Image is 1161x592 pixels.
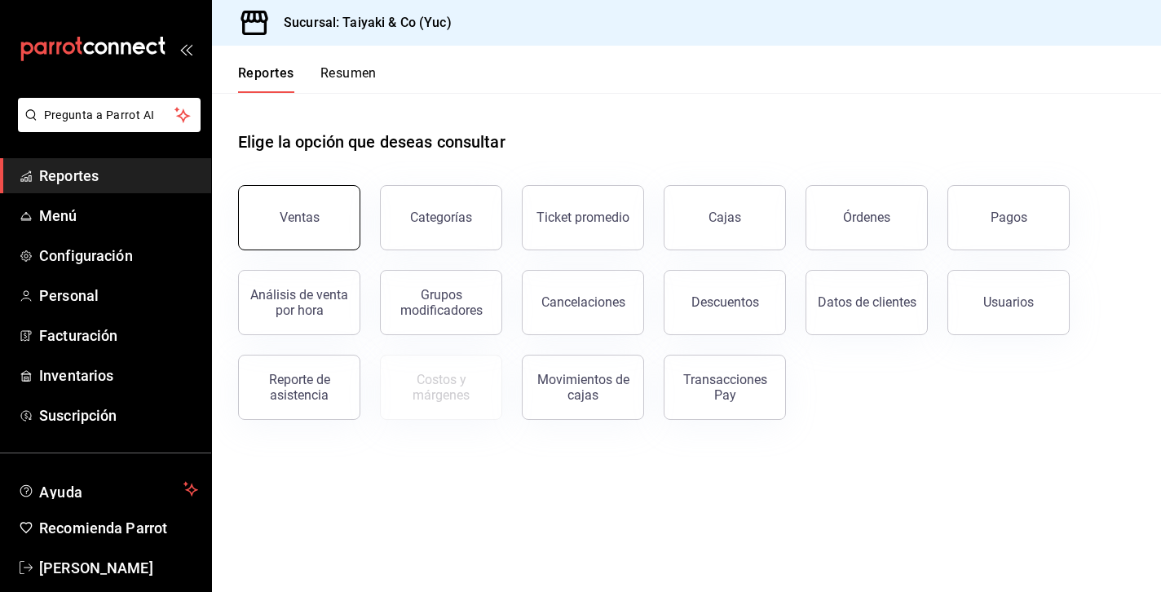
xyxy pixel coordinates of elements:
button: Ticket promedio [522,185,644,250]
div: Ticket promedio [536,210,629,225]
span: Recomienda Parrot [39,517,198,539]
button: Reporte de asistencia [238,355,360,420]
div: Cancelaciones [541,294,625,310]
button: Datos de clientes [806,270,928,335]
button: Descuentos [664,270,786,335]
button: Transacciones Pay [664,355,786,420]
div: Pagos [991,210,1027,225]
button: Movimientos de cajas [522,355,644,420]
button: Reportes [238,65,294,93]
div: Categorías [410,210,472,225]
span: Pregunta a Parrot AI [44,107,175,124]
button: Análisis de venta por hora [238,270,360,335]
button: Resumen [320,65,377,93]
span: Personal [39,285,198,307]
h1: Elige la opción que deseas consultar [238,130,505,154]
div: Costos y márgenes [391,372,492,403]
div: Descuentos [691,294,759,310]
span: Reportes [39,165,198,187]
span: Ayuda [39,479,177,499]
span: Facturación [39,325,198,347]
div: Transacciones Pay [674,372,775,403]
div: Usuarios [983,294,1034,310]
div: navigation tabs [238,65,377,93]
button: Grupos modificadores [380,270,502,335]
a: Cajas [664,185,786,250]
button: Pagos [947,185,1070,250]
span: Inventarios [39,364,198,387]
div: Órdenes [843,210,890,225]
button: open_drawer_menu [179,42,192,55]
button: Órdenes [806,185,928,250]
span: [PERSON_NAME] [39,557,198,579]
div: Movimientos de cajas [532,372,633,403]
span: Suscripción [39,404,198,426]
button: Contrata inventarios para ver este reporte [380,355,502,420]
div: Cajas [709,208,742,228]
div: Ventas [280,210,320,225]
div: Reporte de asistencia [249,372,350,403]
span: Menú [39,205,198,227]
button: Pregunta a Parrot AI [18,98,201,132]
div: Análisis de venta por hora [249,287,350,318]
h3: Sucursal: Taiyaki & Co (Yuc) [271,13,452,33]
button: Cancelaciones [522,270,644,335]
a: Pregunta a Parrot AI [11,118,201,135]
span: Configuración [39,245,198,267]
div: Datos de clientes [818,294,916,310]
button: Usuarios [947,270,1070,335]
button: Categorías [380,185,502,250]
div: Grupos modificadores [391,287,492,318]
button: Ventas [238,185,360,250]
